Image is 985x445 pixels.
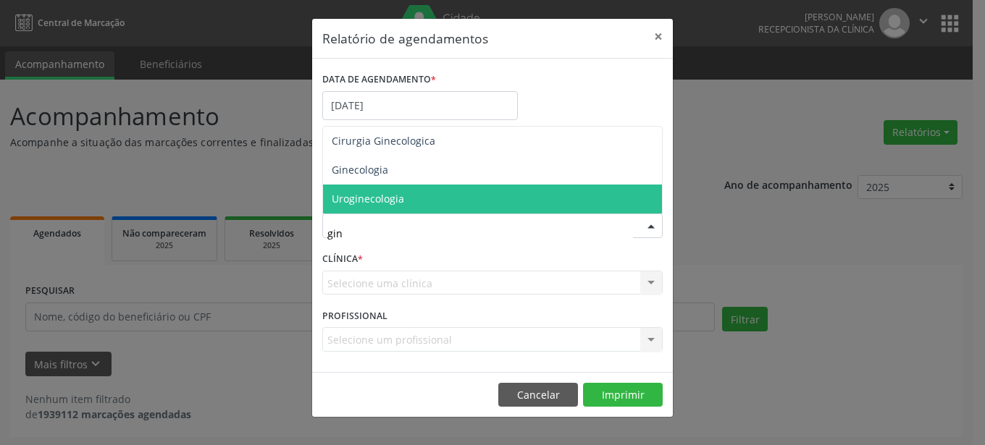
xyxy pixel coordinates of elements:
label: CLÍNICA [322,248,363,271]
label: PROFISSIONAL [322,305,387,327]
input: Selecione uma data ou intervalo [322,91,518,120]
span: Cirurgia Ginecologica [332,134,435,148]
button: Close [644,19,673,54]
span: Ginecologia [332,163,388,177]
button: Imprimir [583,383,663,407]
input: Seleciona uma especialidade [327,219,633,247]
label: DATA DE AGENDAMENTO [322,69,436,91]
button: Cancelar [498,383,578,407]
span: Uroginecologia [332,192,404,205]
h5: Relatório de agendamentos [322,29,488,48]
